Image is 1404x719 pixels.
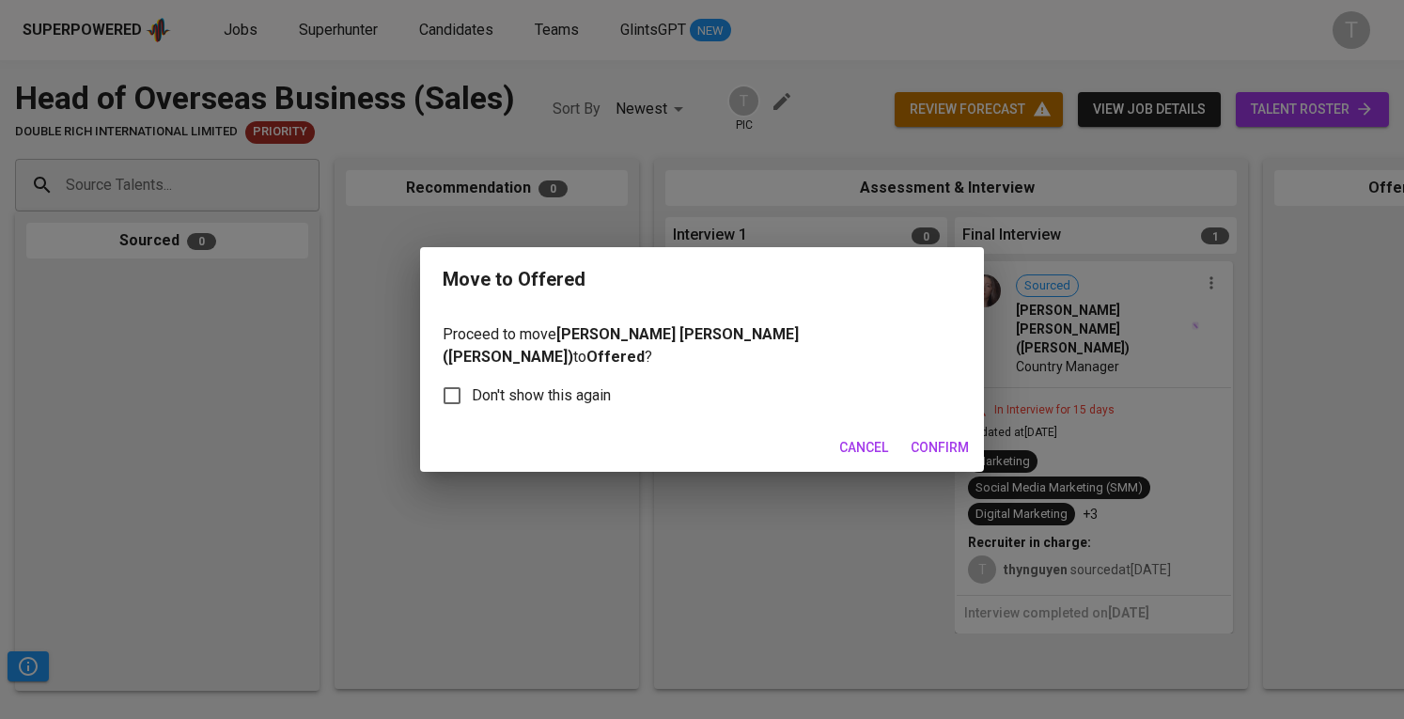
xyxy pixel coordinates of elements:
[832,430,896,465] button: Cancel
[586,348,645,366] b: Offered
[472,384,611,407] span: Don't show this again
[839,436,888,460] span: Cancel
[443,323,961,368] p: Proceed to move to ?
[903,430,976,465] button: Confirm
[911,436,969,460] span: Confirm
[443,325,799,366] b: [PERSON_NAME] [PERSON_NAME] ([PERSON_NAME])
[443,266,585,293] div: Move to Offered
